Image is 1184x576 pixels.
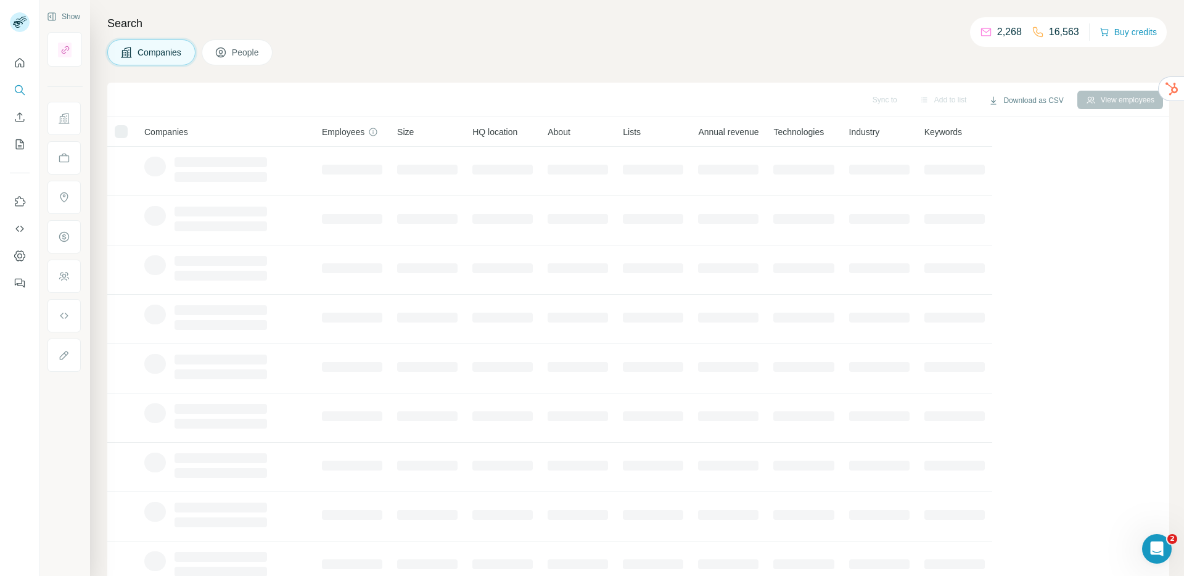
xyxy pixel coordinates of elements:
button: Enrich CSV [10,106,30,128]
iframe: Intercom live chat [1142,534,1172,564]
button: Show [38,7,89,26]
button: Quick start [10,52,30,74]
span: Technologies [773,126,824,138]
span: Companies [144,126,188,138]
span: HQ location [472,126,517,138]
span: About [548,126,570,138]
button: Download as CSV [980,91,1072,110]
p: 16,563 [1049,25,1079,39]
button: Search [10,79,30,101]
span: Annual revenue [698,126,758,138]
span: 2 [1167,534,1177,544]
span: Employees [322,126,364,138]
button: Use Surfe API [10,218,30,240]
button: Use Surfe on LinkedIn [10,191,30,213]
button: Dashboard [10,245,30,267]
span: Keywords [924,126,962,138]
span: Size [397,126,414,138]
span: People [232,46,260,59]
span: Industry [849,126,880,138]
button: Buy credits [1100,23,1157,41]
button: My lists [10,133,30,155]
button: Feedback [10,272,30,294]
span: Companies [138,46,183,59]
h4: Search [107,15,1169,32]
p: 2,268 [997,25,1022,39]
span: Lists [623,126,641,138]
